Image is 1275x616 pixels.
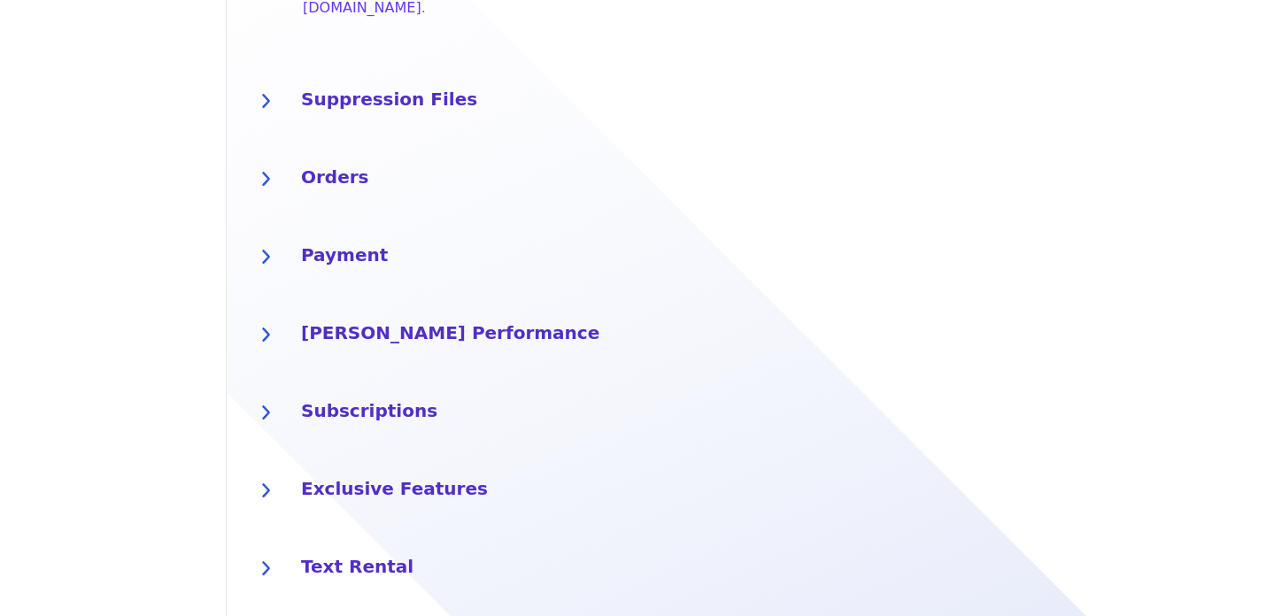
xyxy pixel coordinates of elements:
[301,551,1254,579] h4: Text Rental
[248,473,1254,508] button: Exclusive Features
[248,239,1254,274] button: Payment
[301,239,1254,267] h4: Payment
[301,317,1254,345] h4: [PERSON_NAME] Performance
[301,83,1254,112] h4: Suppression Files
[248,83,1254,119] button: Suppression Files
[301,473,1254,501] h4: Exclusive Features
[248,317,1254,352] button: [PERSON_NAME] Performance
[248,395,1254,430] button: Subscriptions
[248,551,1254,586] button: Text Rental
[248,161,1254,196] button: Orders
[301,161,1254,189] h4: Orders
[301,395,1254,423] h4: Subscriptions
